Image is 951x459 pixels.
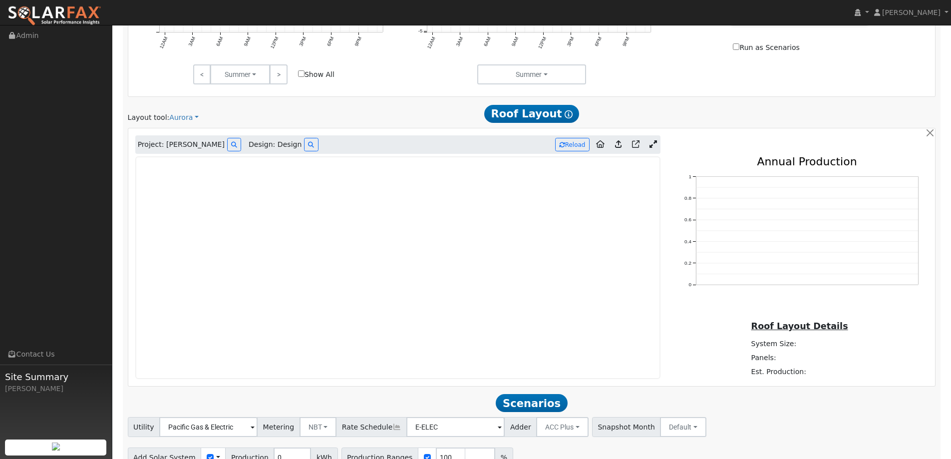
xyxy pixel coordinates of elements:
[684,261,691,266] text: 0.2
[611,137,626,153] a: Upload consumption to Aurora project
[594,35,603,47] text: 6PM
[536,417,589,437] button: ACC Plus
[336,417,407,437] span: Rate Schedule
[426,35,437,49] text: 12AM
[455,35,464,47] text: 3AM
[628,137,643,153] a: Open in Aurora
[660,417,706,437] button: Default
[684,217,691,223] text: 0.6
[496,394,567,412] span: Scenarios
[622,35,631,47] text: 9PM
[243,35,252,47] text: 9AM
[684,239,691,244] text: 0.4
[418,28,423,33] text: -5
[510,35,519,47] text: 9AM
[733,42,799,53] label: Run as Scenarios
[565,110,573,118] i: Show Help
[592,137,609,153] a: Aurora to Home
[169,112,199,123] a: Aurora
[484,105,580,123] span: Roof Layout
[257,417,300,437] span: Metering
[158,35,169,49] text: 12AM
[749,351,844,365] td: Panels:
[477,64,587,84] button: Summer
[326,35,335,47] text: 6PM
[566,35,575,47] text: 3PM
[128,113,170,121] span: Layout tool:
[5,384,107,394] div: [PERSON_NAME]
[5,370,107,384] span: Site Summary
[215,35,224,47] text: 6AM
[353,35,362,47] text: 9PM
[882,8,941,16] span: [PERSON_NAME]
[187,35,196,47] text: 3AM
[210,64,270,84] button: Summer
[298,70,305,77] input: Show All
[504,417,537,437] span: Adder
[52,443,60,451] img: retrieve
[646,137,660,152] a: Expand Aurora window
[298,35,307,47] text: 3PM
[193,64,211,84] a: <
[270,64,287,84] a: >
[733,43,739,50] input: Run as Scenarios
[249,139,302,150] span: Design: Design
[159,417,258,437] input: Select a Utility
[269,35,280,49] text: 12PM
[751,321,848,331] u: Roof Layout Details
[138,139,225,150] span: Project: [PERSON_NAME]
[688,174,691,179] text: 1
[128,417,160,437] span: Utility
[592,417,661,437] span: Snapshot Month
[749,337,844,351] td: System Size:
[684,196,691,201] text: 0.8
[757,155,857,168] text: Annual Production
[537,35,548,49] text: 12PM
[7,5,101,26] img: SolarFax
[406,417,505,437] input: Select a Rate Schedule
[749,365,844,379] td: Est. Production:
[688,282,691,288] text: 0
[300,417,337,437] button: NBT
[555,138,590,151] button: Reload
[298,69,334,80] label: Show All
[483,35,492,47] text: 6AM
